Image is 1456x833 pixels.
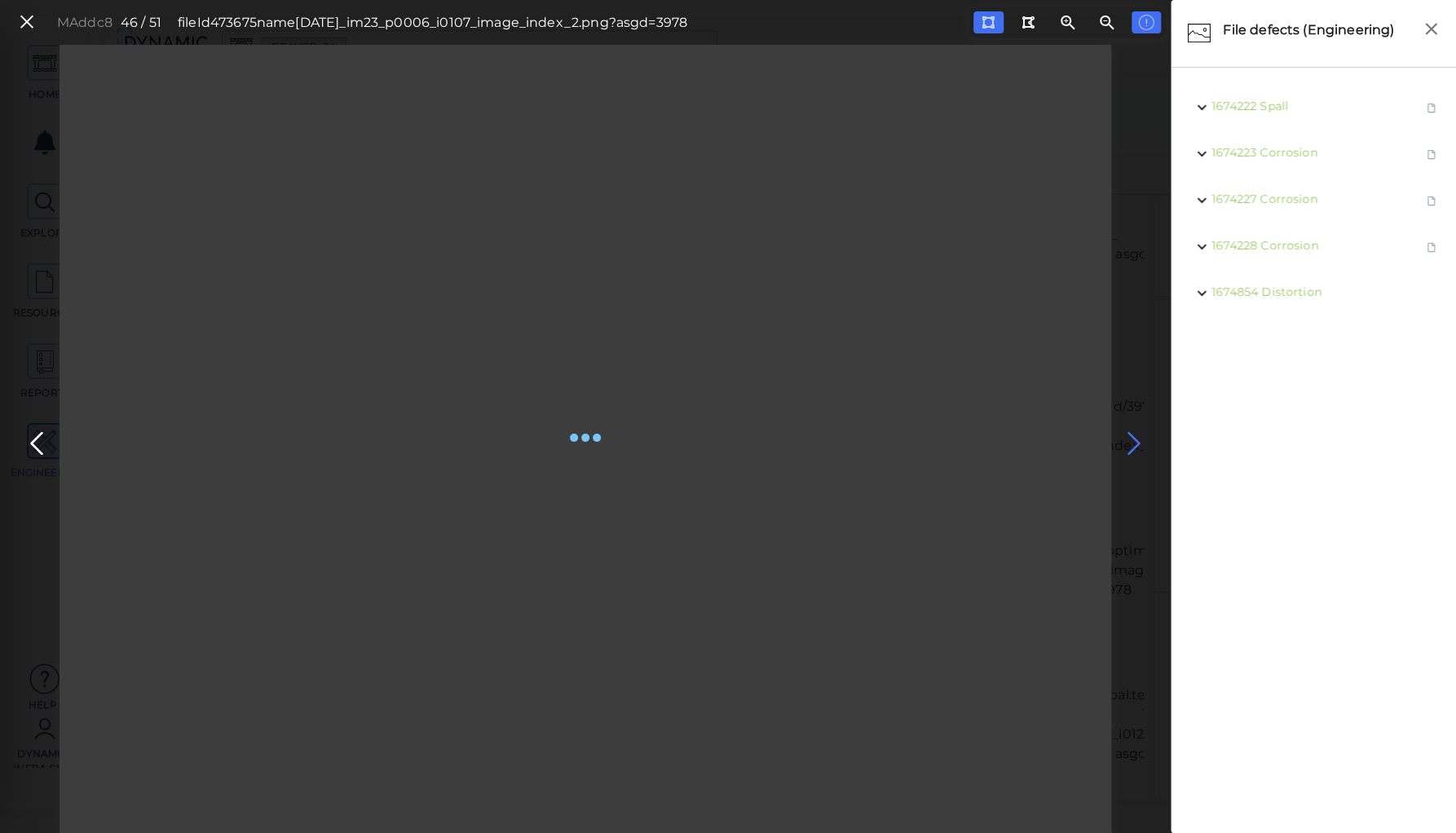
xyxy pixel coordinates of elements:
span: Corrosion [1260,145,1317,160]
div: MAddc8 [57,13,113,33]
div: 1674228 Corrosion [1180,223,1448,270]
span: Corrosion [1260,238,1317,253]
span: 1674222 [1211,99,1256,113]
iframe: Chat [1387,760,1444,821]
div: File defects (Engineering) [1219,16,1415,51]
span: 1674854 [1211,284,1258,299]
span: 1674223 [1211,145,1256,160]
span: Distortion [1261,284,1321,299]
div: fileId 473675 name [DATE]_im23_p0006_i0107_image_index_2.png?asgd=3978 [178,13,687,33]
div: 1674222 Spall [1180,84,1448,130]
div: 1674854 Distortion [1180,270,1448,316]
div: 46 / 51 [121,13,161,33]
span: 1674228 [1211,238,1257,253]
div: 1674227 Corrosion [1180,177,1448,223]
span: Corrosion [1260,192,1317,206]
span: 1674227 [1211,192,1256,206]
div: 1674223 Corrosion [1180,130,1448,177]
span: Spall [1260,99,1288,113]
